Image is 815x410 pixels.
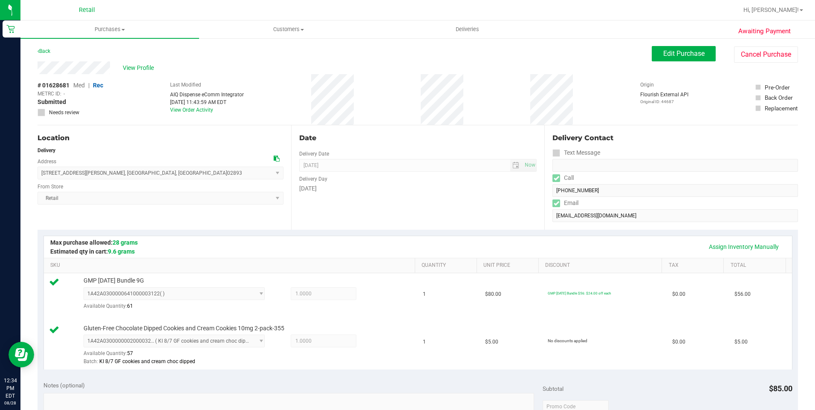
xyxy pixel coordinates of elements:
label: Call [552,172,574,184]
span: Retail [79,6,95,14]
span: Edit Purchase [663,49,705,58]
div: Available Quantity: [84,300,275,317]
span: Notes (optional) [43,382,85,389]
span: $0.00 [672,338,685,346]
span: Deliveries [444,26,491,33]
span: Gluten-Free Chocolate Dipped Cookies and Cream Cookies 10mg 2-pack-355 [84,324,284,332]
label: Delivery Day [299,175,327,183]
span: Max purchase allowed: [50,239,138,246]
span: Estimated qty in cart: [50,248,135,255]
span: $0.00 [672,290,685,298]
span: Subtotal [543,385,564,392]
span: Rec [93,82,103,89]
p: Original ID: 44687 [640,98,688,105]
span: Hi, [PERSON_NAME]! [743,6,799,13]
a: Deliveries [378,20,557,38]
label: Address [38,158,56,165]
span: METRC ID: [38,90,61,98]
iframe: Resource center [9,342,34,367]
div: Copy address to clipboard [274,154,280,163]
span: 28 grams [113,239,138,246]
span: # 01628681 [38,81,69,90]
strong: Delivery [38,147,55,153]
a: Customers [199,20,378,38]
div: AIQ Dispense eComm Integrator [170,91,244,98]
span: $5.00 [485,338,498,346]
span: Med [73,82,85,89]
a: Quantity [422,262,473,269]
span: 9.6 grams [108,248,135,255]
span: $5.00 [734,338,748,346]
div: Replacement [765,104,798,113]
span: 1 [423,290,426,298]
span: KI 8/7 GF cookies and cream choc dipped [99,358,195,364]
input: Format: (999) 999-9999 [552,184,798,197]
a: Back [38,48,50,54]
span: Awaiting Payment [738,26,791,36]
div: Date [299,133,537,143]
div: Location [38,133,283,143]
span: Submitted [38,98,66,107]
a: View Order Activity [170,107,213,113]
a: Discount [545,262,659,269]
span: $56.00 [734,290,751,298]
span: Batch: [84,358,98,364]
label: From Store [38,183,63,191]
label: Origin [640,81,654,89]
div: Flourish External API [640,91,688,105]
a: Unit Price [483,262,535,269]
inline-svg: Retail [6,25,15,33]
button: Edit Purchase [652,46,716,61]
span: - [64,90,65,98]
div: [DATE] [299,184,537,193]
a: Purchases [20,20,199,38]
div: Delivery Contact [552,133,798,143]
p: 12:34 PM EDT [4,377,17,400]
label: Last Modified [170,81,201,89]
span: Purchases [20,26,199,33]
span: GMP [DATE] Bundle $56: $24.00 off each [548,291,611,295]
a: Total [731,262,782,269]
span: GMP [DATE] Bundle 9G [84,277,144,285]
span: No discounts applied [548,338,587,343]
div: Back Order [765,93,793,102]
span: | [88,82,90,89]
button: Cancel Purchase [734,46,798,63]
span: 61 [127,303,133,309]
div: Available Quantity: [84,347,275,364]
div: [DATE] 11:43:59 AM EDT [170,98,244,106]
label: Text Message [552,147,600,159]
input: Format: (999) 999-9999 [552,159,798,172]
label: Email [552,197,578,209]
a: Assign Inventory Manually [703,240,784,254]
span: $80.00 [485,290,501,298]
span: 57 [127,350,133,356]
span: Needs review [49,109,79,116]
span: $85.00 [769,384,792,393]
a: Tax [669,262,720,269]
span: Customers [199,26,377,33]
label: Delivery Date [299,150,329,158]
p: 08/28 [4,400,17,406]
span: View Profile [123,64,157,72]
a: SKU [50,262,411,269]
div: Pre-Order [765,83,790,92]
span: 1 [423,338,426,346]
